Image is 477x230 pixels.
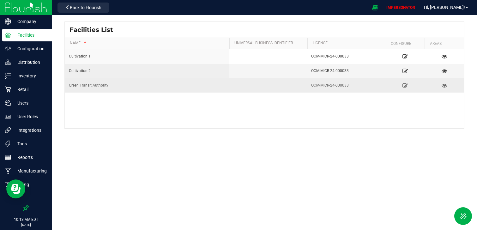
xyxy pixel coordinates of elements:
div: Green Transit Authority [69,82,226,88]
span: Open Ecommerce Menu [368,1,382,14]
inline-svg: Company [5,18,11,25]
span: Hi, [PERSON_NAME]! [424,5,465,10]
inline-svg: Inventory [5,73,11,79]
inline-svg: User Roles [5,113,11,120]
th: Configure [386,38,425,49]
p: Integrations [11,126,49,134]
p: Billing [11,181,49,188]
label: Pin the sidebar to full width on large screens [23,205,29,211]
p: Configuration [11,45,49,52]
p: Company [11,18,49,25]
p: User Roles [11,113,49,120]
a: License [313,41,383,46]
inline-svg: Distribution [5,59,11,65]
button: Back to Flourish [57,3,109,13]
p: 10:13 AM EDT [3,217,49,222]
p: Manufacturing [11,167,49,175]
inline-svg: Facilities [5,32,11,38]
p: [DATE] [3,222,49,227]
span: Facilities List [69,25,113,34]
a: Name [70,41,227,46]
p: Inventory [11,72,49,80]
div: Cultivation 2 [69,68,226,74]
inline-svg: Users [5,100,11,106]
inline-svg: Billing [5,181,11,188]
th: Areas [425,38,464,49]
p: Facilities [11,31,49,39]
p: Reports [11,154,49,161]
p: Distribution [11,58,49,66]
div: OCM-MICR-24-000033 [311,68,382,74]
span: Back to Flourish [70,5,101,10]
inline-svg: Reports [5,154,11,160]
iframe: Resource center [6,179,25,198]
p: Tags [11,140,49,148]
p: Users [11,99,49,107]
p: Retail [11,86,49,93]
inline-svg: Retail [5,86,11,93]
inline-svg: Configuration [5,45,11,52]
inline-svg: Manufacturing [5,168,11,174]
button: Toggle Menu [454,207,472,225]
inline-svg: Tags [5,141,11,147]
div: OCM-MICR-24-000033 [311,53,382,59]
div: OCM-MICR-24-000033 [311,82,382,88]
inline-svg: Integrations [5,127,11,133]
a: Universal Business Identifier [234,41,305,46]
p: IMPERSONATOR [384,5,418,10]
div: Cultivation 1 [69,53,226,59]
